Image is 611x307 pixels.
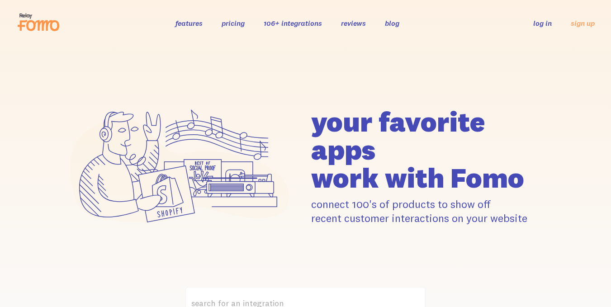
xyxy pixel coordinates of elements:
h1: your favorite apps work with Fomo [311,108,552,192]
a: sign up [571,19,595,28]
a: 106+ integrations [264,19,322,28]
a: features [175,19,203,28]
a: blog [385,19,399,28]
a: pricing [222,19,245,28]
a: reviews [341,19,366,28]
a: log in [533,19,552,28]
p: connect 100's of products to show off recent customer interactions on your website [311,197,552,225]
